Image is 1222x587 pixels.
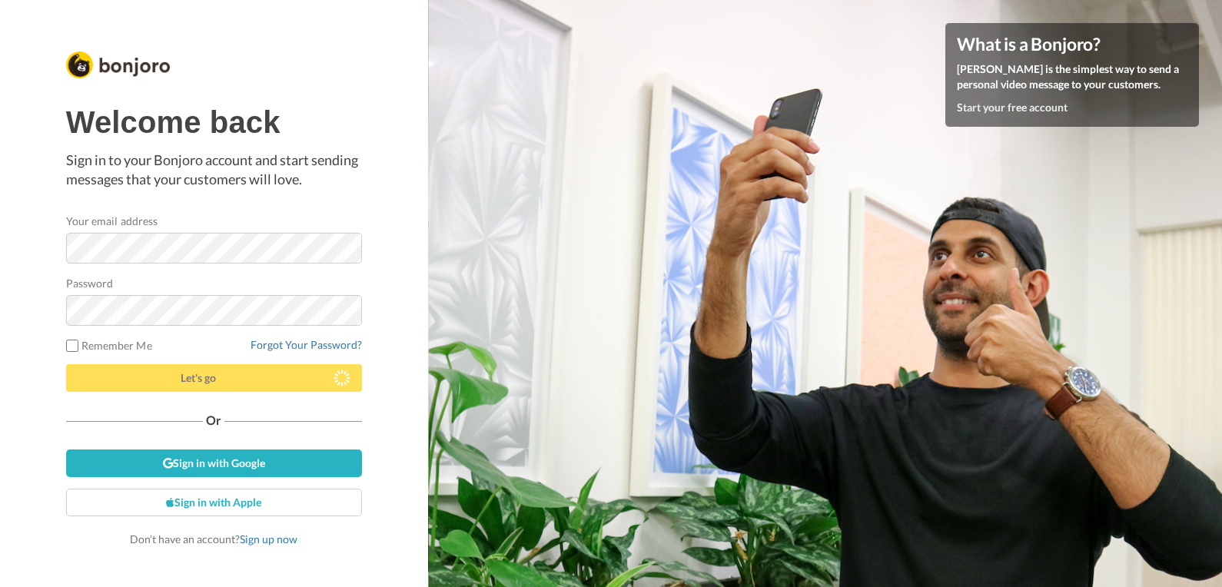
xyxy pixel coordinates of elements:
a: Forgot Your Password? [251,338,362,351]
a: Start your free account [957,101,1068,114]
p: Sign in to your Bonjoro account and start sending messages that your customers will love. [66,151,362,190]
a: Sign in with Google [66,449,362,477]
h1: Welcome back [66,105,362,139]
span: Don’t have an account? [130,532,297,546]
p: [PERSON_NAME] is the simplest way to send a personal video message to your customers. [957,61,1187,92]
span: Let's go [181,371,216,384]
a: Sign in with Apple [66,489,362,516]
a: Sign up now [240,532,297,546]
label: Your email address [66,213,158,229]
span: Or [203,415,224,426]
h4: What is a Bonjoro? [957,35,1187,54]
label: Password [66,275,114,291]
input: Remember Me [66,340,78,352]
button: Let's go [66,364,362,392]
label: Remember Me [66,337,152,353]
